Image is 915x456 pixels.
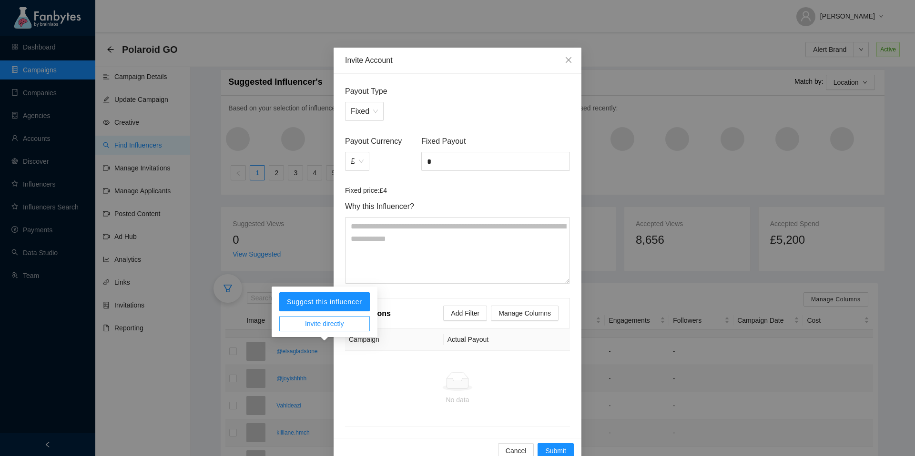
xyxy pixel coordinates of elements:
span: Fixed [351,102,378,120]
span: Manage Columns [498,308,551,318]
span: Add Filter [451,308,479,318]
button: Add Filter [443,306,487,321]
div: No data [349,395,566,405]
button: Manage Columns [491,306,559,321]
span: Suggest this influencer [287,298,362,306]
button: Suggest this influencer [279,292,370,311]
div: Invite Account [345,55,570,66]
span: Payout Currency [345,135,417,147]
span: Fixed Payout [421,135,570,147]
span: Payout Type [345,85,570,97]
th: Campaign [345,328,444,351]
span: Why this Influencer? [345,200,570,212]
span: Cancel [506,446,527,456]
th: Actual Payout [444,328,570,351]
article: Fixed price: £4 [345,185,570,196]
span: Submit [545,446,566,456]
button: Invite directly [279,316,370,331]
button: Close [556,48,581,73]
span: £ [351,152,364,170]
span: close [565,56,572,64]
span: Invite directly [305,318,344,329]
